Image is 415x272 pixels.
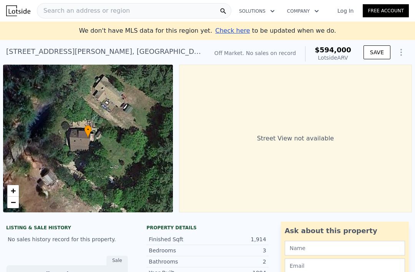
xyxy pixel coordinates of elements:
[149,235,207,243] div: Finished Sqft
[84,125,92,139] div: •
[106,255,128,265] div: Sale
[84,126,92,133] span: •
[364,45,390,59] button: SAVE
[285,241,405,255] input: Name
[328,7,363,15] a: Log In
[11,197,16,207] span: −
[214,49,296,57] div: Off Market. No sales on record
[285,225,405,236] div: Ask about this property
[11,186,16,195] span: +
[79,26,336,35] div: We don't have MLS data for this region yet.
[281,4,325,18] button: Company
[179,65,412,212] div: Street View not available
[37,6,130,15] span: Search an address or region
[207,258,266,265] div: 2
[6,225,128,232] div: LISTING & SALE HISTORY
[215,27,250,34] span: Check here
[6,46,202,57] div: [STREET_ADDRESS][PERSON_NAME] , [GEOGRAPHIC_DATA] , NH 03864
[149,258,207,265] div: Bathrooms
[233,4,281,18] button: Solutions
[149,247,207,254] div: Bedrooms
[315,46,351,54] span: $594,000
[393,45,409,60] button: Show Options
[146,225,268,231] div: Property details
[207,235,266,243] div: 1,914
[7,197,19,208] a: Zoom out
[6,5,30,16] img: Lotside
[6,232,128,246] div: No sales history record for this property.
[215,26,336,35] div: to be updated when we do.
[7,185,19,197] a: Zoom in
[315,54,351,62] div: Lotside ARV
[207,247,266,254] div: 3
[363,4,409,17] a: Free Account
